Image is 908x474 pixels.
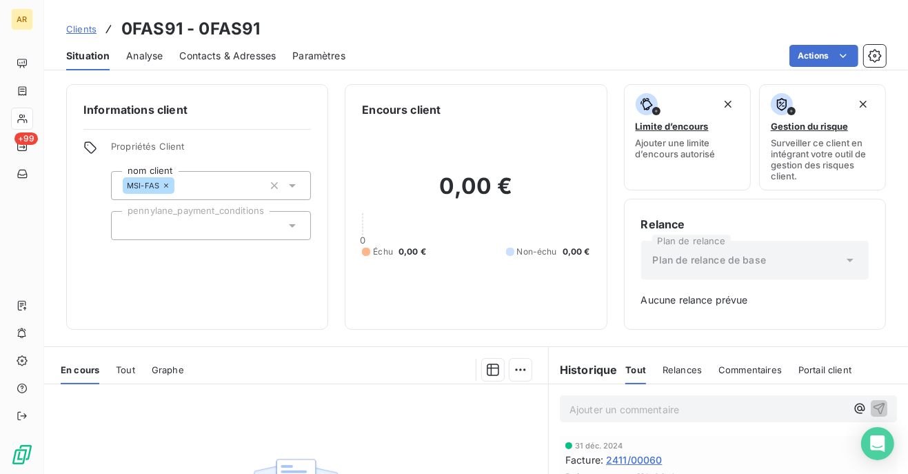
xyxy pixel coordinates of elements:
[292,49,345,63] span: Paramètres
[66,23,97,34] span: Clients
[718,364,782,375] span: Commentaires
[861,427,894,460] div: Open Intercom Messenger
[127,181,159,190] span: MSI-FAS
[565,453,603,467] span: Facture :
[759,84,886,190] button: Gestion du risqueSurveiller ce client en intégrant votre outil de gestion des risques client.
[575,442,623,450] span: 31 déc. 2024
[174,179,185,192] input: Ajouter une valeur
[798,364,851,375] span: Portail client
[116,364,135,375] span: Tout
[771,137,874,181] span: Surveiller ce client en intégrant votre outil de gestion des risques client.
[11,444,33,466] img: Logo LeanPay
[126,49,163,63] span: Analyse
[14,132,38,145] span: +99
[152,364,184,375] span: Graphe
[66,49,110,63] span: Situation
[61,364,99,375] span: En cours
[517,246,557,258] span: Non-échu
[83,101,311,118] h6: Informations client
[362,101,441,118] h6: Encours client
[360,235,365,246] span: 0
[636,121,709,132] span: Limite d’encours
[179,49,276,63] span: Contacts & Adresses
[563,246,590,258] span: 0,00 €
[606,453,663,467] span: 2411/00060
[641,293,869,307] span: Aucune relance prévue
[66,22,97,36] a: Clients
[653,253,766,267] span: Plan de relance de base
[123,219,134,232] input: Ajouter une valeur
[111,141,311,160] span: Propriétés Client
[121,17,260,41] h3: 0FAS91 - 0FAS91
[636,137,739,159] span: Ajouter une limite d’encours autorisé
[398,246,426,258] span: 0,00 €
[625,364,646,375] span: Tout
[11,8,33,30] div: AR
[624,84,751,190] button: Limite d’encoursAjouter une limite d’encours autorisé
[663,364,702,375] span: Relances
[549,362,618,378] h6: Historique
[373,246,393,258] span: Échu
[641,216,869,233] h6: Relance
[789,45,858,67] button: Actions
[362,172,589,214] h2: 0,00 €
[771,121,848,132] span: Gestion du risque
